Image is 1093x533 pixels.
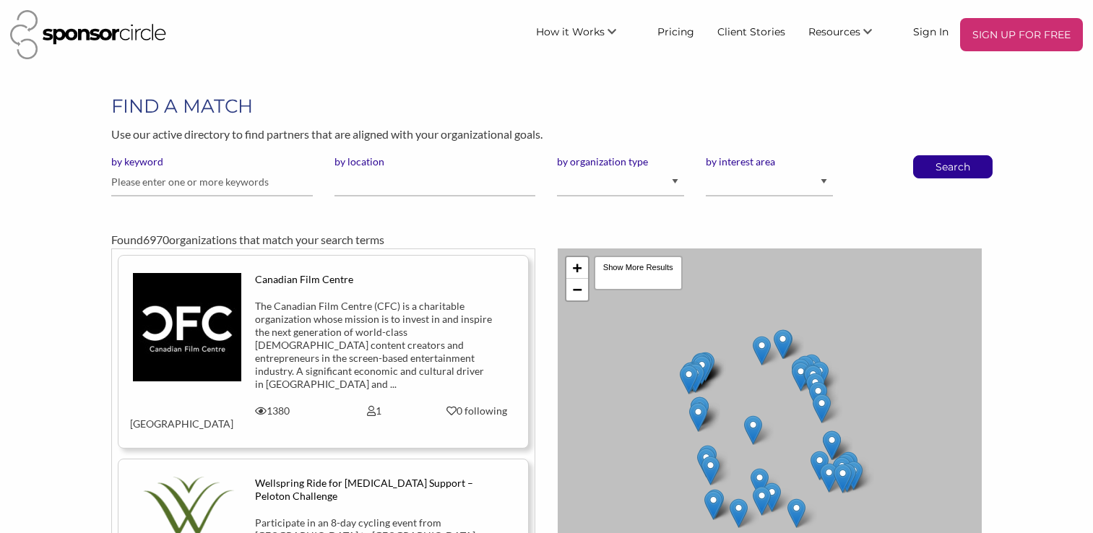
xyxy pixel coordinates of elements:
div: 1 [324,404,425,417]
span: How it Works [536,25,605,38]
h1: FIND A MATCH [111,93,982,119]
img: Sponsor Circle Logo [10,10,166,59]
div: Canadian Film Centre [255,273,493,286]
div: The Canadian Film Centre (CFC) is a charitable organization whose mission is to invest in and ins... [255,300,493,391]
label: by interest area [706,155,833,168]
a: Canadian Film Centre The Canadian Film Centre (CFC) is a charitable organization whose mission is... [130,273,517,430]
button: Search [929,156,977,178]
div: 0 following [436,404,517,417]
span: Resources [808,25,860,38]
label: by location [334,155,536,168]
img: tys7ftntgowgismeyatu [133,273,241,381]
div: 1380 [221,404,323,417]
div: Wellspring Ride for [MEDICAL_DATA] Support – Peloton Challenge [255,477,493,503]
label: by keyword [111,155,313,168]
a: Zoom in [566,257,588,279]
div: Found organizations that match your search terms [111,231,982,248]
p: SIGN UP FOR FREE [966,24,1077,45]
a: Sign In [902,18,960,44]
div: Show More Results [594,256,683,290]
p: Use our active directory to find partners that are aligned with your organizational goals. [111,125,982,144]
span: 6970 [143,233,169,246]
a: Pricing [646,18,706,44]
div: [GEOGRAPHIC_DATA] [119,404,221,430]
li: How it Works [524,18,646,51]
label: by organization type [557,155,684,168]
a: Client Stories [706,18,797,44]
a: Zoom out [566,279,588,300]
input: Please enter one or more keywords [111,168,313,196]
li: Resources [797,18,902,51]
